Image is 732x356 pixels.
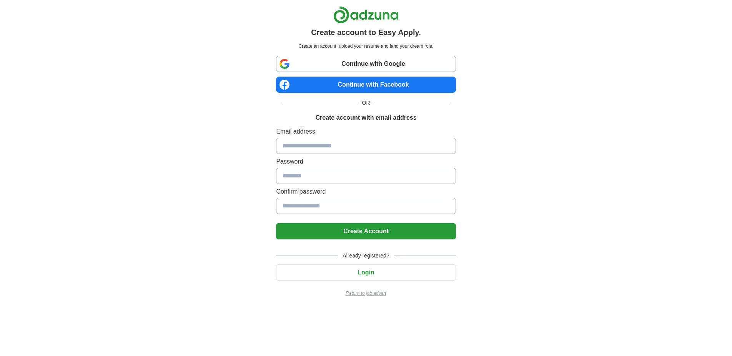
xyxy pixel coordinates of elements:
a: Return to job advert [276,290,456,297]
img: Adzuna logo [333,6,399,23]
a: Continue with Google [276,56,456,72]
a: Continue with Facebook [276,77,456,93]
label: Email address [276,127,456,136]
span: OR [358,99,375,107]
span: Already registered? [338,252,394,260]
button: Login [276,264,456,281]
button: Create Account [276,223,456,239]
p: Create an account, upload your resume and land your dream role. [278,43,454,50]
label: Confirm password [276,187,456,196]
h1: Create account with email address [315,113,416,122]
h1: Create account to Easy Apply. [311,27,421,38]
a: Login [276,269,456,276]
label: Password [276,157,456,166]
